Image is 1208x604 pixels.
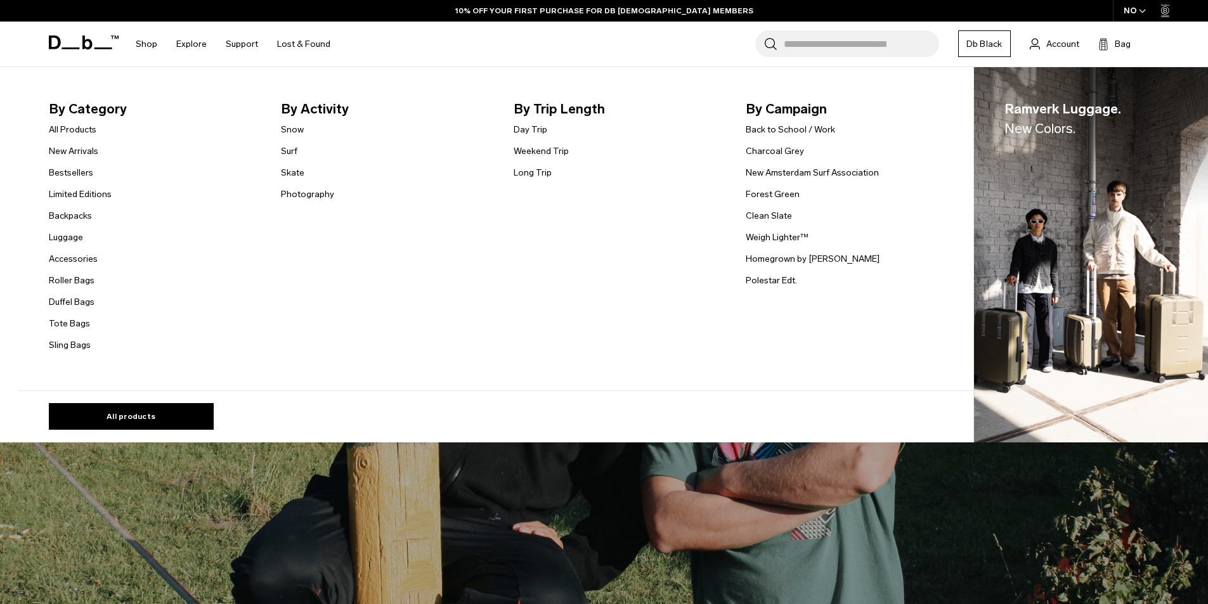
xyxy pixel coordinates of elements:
a: Account [1030,36,1079,51]
a: Shop [136,22,157,67]
a: Tote Bags [49,317,90,330]
span: By Campaign [746,99,958,119]
a: Polestar Edt. [746,274,797,287]
button: Bag [1098,36,1131,51]
a: Bestsellers [49,166,93,179]
span: By Activity [281,99,493,119]
span: Ramverk Luggage. [1004,99,1121,139]
span: By Category [49,99,261,119]
a: Skate [281,166,304,179]
a: Limited Editions [49,188,112,201]
span: By Trip Length [514,99,726,119]
a: Weekend Trip [514,145,569,158]
span: Account [1046,37,1079,51]
a: New Amsterdam Surf Association [746,166,879,179]
a: Surf [281,145,297,158]
a: Homegrown by [PERSON_NAME] [746,252,880,266]
a: Long Trip [514,166,552,179]
a: Day Trip [514,123,547,136]
a: Lost & Found [277,22,330,67]
a: Snow [281,123,304,136]
span: New Colors. [1004,120,1075,136]
a: Photography [281,188,334,201]
a: Weigh Lighter™ [746,231,809,244]
a: Accessories [49,252,98,266]
span: Bag [1115,37,1131,51]
a: All Products [49,123,96,136]
a: Duffel Bags [49,295,94,309]
a: Roller Bags [49,274,94,287]
a: Back to School / Work [746,123,835,136]
a: Explore [176,22,207,67]
a: Support [226,22,258,67]
a: All products [49,403,214,430]
nav: Main Navigation [126,22,340,67]
a: Db Black [958,30,1011,57]
a: New Arrivals [49,145,98,158]
a: Sling Bags [49,338,91,352]
a: Forest Green [746,188,800,201]
a: Luggage [49,231,83,244]
a: Charcoal Grey [746,145,804,158]
a: Clean Slate [746,209,792,222]
a: 10% OFF YOUR FIRST PURCHASE FOR DB [DEMOGRAPHIC_DATA] MEMBERS [455,5,753,16]
a: Backpacks [49,209,92,222]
